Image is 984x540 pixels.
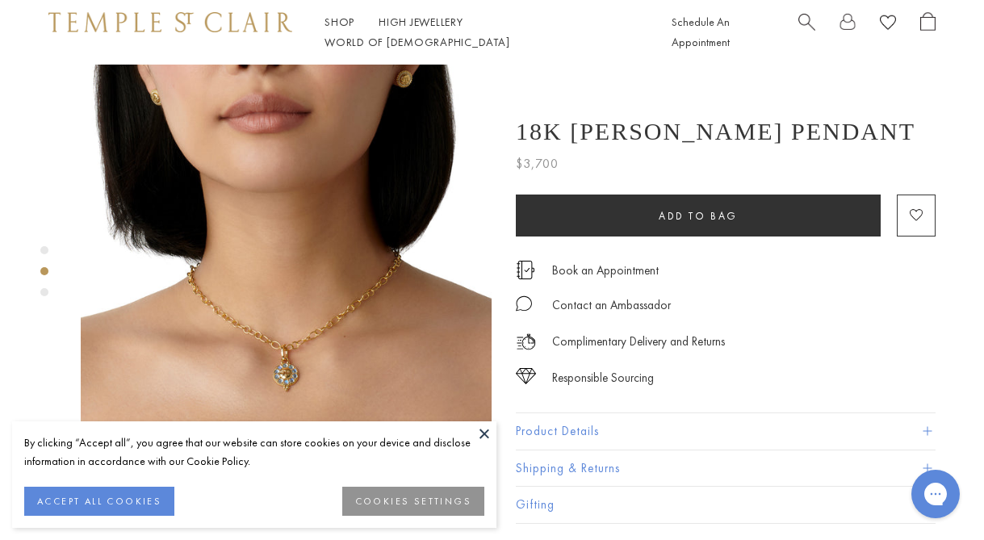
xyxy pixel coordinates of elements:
div: Product gallery navigation [40,242,48,309]
a: High JewelleryHigh Jewellery [379,15,463,29]
div: Responsible Sourcing [552,368,654,388]
button: Gifting [516,487,936,523]
img: icon_appointment.svg [516,261,535,279]
a: Schedule An Appointment [672,15,730,49]
button: ACCEPT ALL COOKIES [24,487,174,516]
a: View Wishlist [880,12,896,37]
a: Open Shopping Bag [920,12,936,52]
button: Shipping & Returns [516,450,936,487]
p: Complimentary Delivery and Returns [552,332,725,352]
iframe: Gorgias live chat messenger [903,464,968,524]
div: Contact an Ambassador [552,295,671,316]
button: Product Details [516,413,936,450]
a: ShopShop [325,15,354,29]
span: Add to bag [659,209,738,223]
a: World of [DEMOGRAPHIC_DATA]World of [DEMOGRAPHIC_DATA] [325,35,509,49]
img: icon_delivery.svg [516,332,536,352]
img: P34861-LUNAHABM [81,12,492,423]
img: Temple St. Clair [48,12,292,31]
a: Book an Appointment [552,262,659,279]
h1: 18K [PERSON_NAME] Pendant [516,118,915,145]
nav: Main navigation [325,12,635,52]
button: Add to bag [516,195,881,237]
div: By clicking “Accept all”, you agree that our website can store cookies on your device and disclos... [24,433,484,471]
a: Search [798,12,815,52]
img: MessageIcon-01_2.svg [516,295,532,312]
img: icon_sourcing.svg [516,368,536,384]
span: $3,700 [516,153,559,174]
button: COOKIES SETTINGS [342,487,484,516]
